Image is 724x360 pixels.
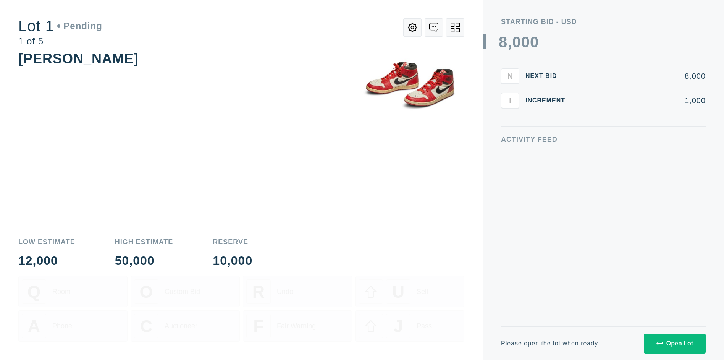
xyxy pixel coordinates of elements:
[213,255,252,267] div: 10,000
[577,97,706,104] div: 1,000
[501,341,598,347] div: Please open the lot when ready
[18,51,139,66] div: [PERSON_NAME]
[18,37,102,46] div: 1 of 5
[644,334,706,354] button: Open Lot
[577,72,706,80] div: 8,000
[501,93,519,108] button: I
[501,68,519,84] button: N
[115,238,173,245] div: High Estimate
[512,34,521,50] div: 0
[507,71,513,80] span: N
[525,97,571,104] div: Increment
[656,340,693,347] div: Open Lot
[521,34,530,50] div: 0
[57,21,102,31] div: Pending
[507,34,512,187] div: ,
[501,18,706,25] div: Starting Bid - USD
[18,18,102,34] div: Lot 1
[18,255,75,267] div: 12,000
[115,255,173,267] div: 50,000
[499,34,507,50] div: 8
[525,73,571,79] div: Next Bid
[509,96,511,105] span: I
[501,136,706,143] div: Activity Feed
[530,34,539,50] div: 0
[18,238,75,245] div: Low Estimate
[213,238,252,245] div: Reserve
